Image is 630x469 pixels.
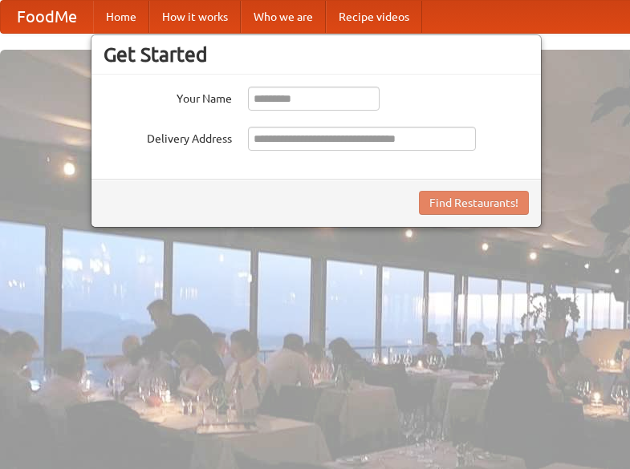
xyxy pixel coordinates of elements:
[104,87,232,107] label: Your Name
[326,1,422,33] a: Recipe videos
[241,1,326,33] a: Who we are
[1,1,93,33] a: FoodMe
[104,127,232,147] label: Delivery Address
[149,1,241,33] a: How it works
[104,42,529,67] h3: Get Started
[93,1,149,33] a: Home
[419,191,529,215] button: Find Restaurants!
